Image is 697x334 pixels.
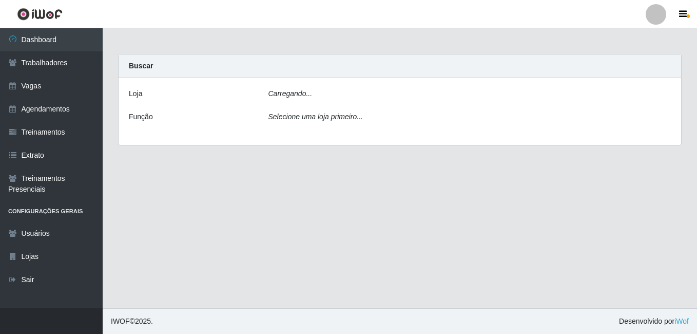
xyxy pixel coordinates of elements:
[268,113,363,121] i: Selecione uma loja primeiro...
[129,112,153,122] label: Função
[111,316,153,327] span: © 2025 .
[17,8,63,21] img: CoreUI Logo
[268,89,313,98] i: Carregando...
[619,316,689,327] span: Desenvolvido por
[111,317,130,325] span: IWOF
[129,88,142,99] label: Loja
[674,317,689,325] a: iWof
[129,62,153,70] strong: Buscar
